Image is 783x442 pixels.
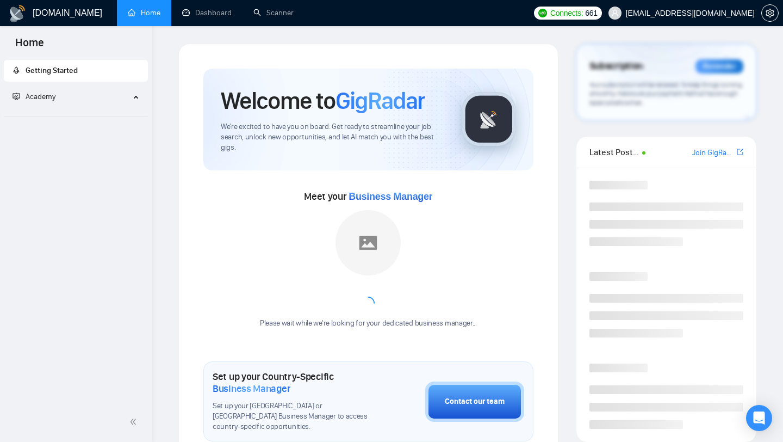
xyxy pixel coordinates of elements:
span: fund-projection-screen [13,93,20,100]
h1: Welcome to [221,86,425,115]
span: Getting Started [26,66,78,75]
img: placeholder.png [335,210,401,275]
img: gigradar-logo.png [462,92,516,146]
div: Please wait while we're looking for your dedicated business manager... [253,318,483,329]
a: setting [761,9,779,17]
span: rocket [13,66,20,74]
span: Your subscription will be renewed. To keep things running smoothly, make sure your payment method... [589,81,742,107]
span: Home [7,35,53,58]
span: user [611,9,619,17]
span: Business Manager [213,383,290,395]
a: homeHome [128,8,160,17]
a: dashboardDashboard [182,8,232,17]
button: setting [761,4,779,22]
button: Contact our team [425,382,524,422]
a: searchScanner [253,8,294,17]
li: Getting Started [4,60,148,82]
a: Join GigRadar Slack Community [692,147,735,159]
img: upwork-logo.png [538,9,547,17]
span: export [737,148,743,156]
div: Contact our team [445,396,505,408]
span: double-left [129,416,140,427]
span: Latest Posts from the GigRadar Community [589,145,639,159]
div: Open Intercom Messenger [746,405,772,431]
span: Connects: [550,7,583,19]
a: export [737,147,743,157]
span: We're excited to have you on board. Get ready to streamline your job search, unlock new opportuni... [221,122,444,153]
span: Business Manager [349,191,432,202]
span: Academy [13,92,55,101]
span: loading [359,294,378,313]
span: Academy [26,92,55,101]
h1: Set up your Country-Specific [213,371,371,395]
img: logo [9,5,26,22]
span: GigRadar [335,86,425,115]
span: Meet your [304,191,432,202]
span: Set up your [GEOGRAPHIC_DATA] or [GEOGRAPHIC_DATA] Business Manager to access country-specific op... [213,401,371,432]
span: Subscription [589,57,643,76]
span: 661 [585,7,597,19]
li: Academy Homepage [4,112,148,119]
div: Reminder [695,59,743,73]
